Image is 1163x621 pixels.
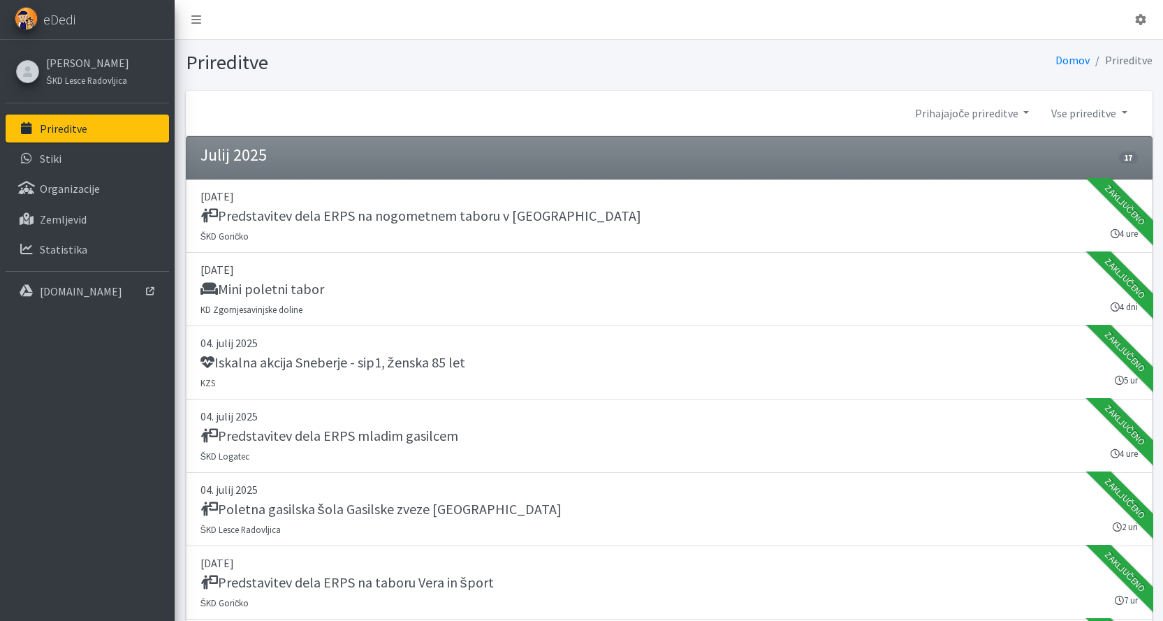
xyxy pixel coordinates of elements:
li: Prireditve [1090,50,1153,71]
small: KD Zgornjesavinjske doline [200,304,302,315]
h5: Predstavitev dela ERPS mladim gasilcem [200,428,458,444]
p: Zemljevid [40,212,87,226]
h5: Poletna gasilska šola Gasilske zveze [GEOGRAPHIC_DATA] [200,501,562,518]
a: Vse prireditve [1040,99,1138,127]
small: ŠKD Lesce Radovljica [46,75,127,86]
h1: Prireditve [186,50,664,75]
a: [DATE] Predstavitev dela ERPS na nogometnem taboru v [GEOGRAPHIC_DATA] ŠKD Goričko 4 ure Zaključeno [186,180,1153,253]
span: eDedi [43,9,75,30]
a: 04. julij 2025 Iskalna akcija Sneberje - sip1, ženska 85 let KZS 5 ur Zaključeno [186,326,1153,400]
small: ŠKD Goričko [200,597,249,608]
h5: Mini poletni tabor [200,281,324,298]
a: [DATE] Mini poletni tabor KD Zgornjesavinjske doline 4 dni Zaključeno [186,253,1153,326]
p: [DOMAIN_NAME] [40,284,122,298]
a: Prireditve [6,115,169,143]
a: 04. julij 2025 Predstavitev dela ERPS mladim gasilcem ŠKD Logatec 4 ure Zaključeno [186,400,1153,473]
p: 04. julij 2025 [200,408,1138,425]
p: [DATE] [200,261,1138,278]
p: Stiki [40,152,61,166]
a: Organizacije [6,175,169,203]
p: 04. julij 2025 [200,481,1138,498]
small: KZS [200,377,215,388]
a: Zemljevid [6,205,169,233]
a: [PERSON_NAME] [46,54,129,71]
h5: Predstavitev dela ERPS na taboru Vera in šport [200,574,494,591]
p: Organizacije [40,182,100,196]
a: [DATE] Predstavitev dela ERPS na taboru Vera in šport ŠKD Goričko 7 ur Zaključeno [186,546,1153,620]
a: 04. julij 2025 Poletna gasilska šola Gasilske zveze [GEOGRAPHIC_DATA] ŠKD Lesce Radovljica 2 uri ... [186,473,1153,546]
p: [DATE] [200,188,1138,205]
a: Statistika [6,235,169,263]
small: ŠKD Goričko [200,231,249,242]
p: 04. julij 2025 [200,335,1138,351]
h4: Julij 2025 [200,145,267,166]
img: eDedi [15,7,38,30]
h5: Predstavitev dela ERPS na nogometnem taboru v [GEOGRAPHIC_DATA] [200,207,641,224]
p: Prireditve [40,122,87,136]
p: [DATE] [200,555,1138,571]
a: Domov [1055,53,1090,67]
small: ŠKD Lesce Radovljica [200,524,281,535]
a: [DOMAIN_NAME] [6,277,169,305]
span: 17 [1119,152,1137,164]
small: ŠKD Logatec [200,451,250,462]
p: Statistika [40,242,87,256]
a: ŠKD Lesce Radovljica [46,71,129,88]
a: Prihajajoče prireditve [904,99,1040,127]
a: Stiki [6,145,169,173]
h5: Iskalna akcija Sneberje - sip1, ženska 85 let [200,354,465,371]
